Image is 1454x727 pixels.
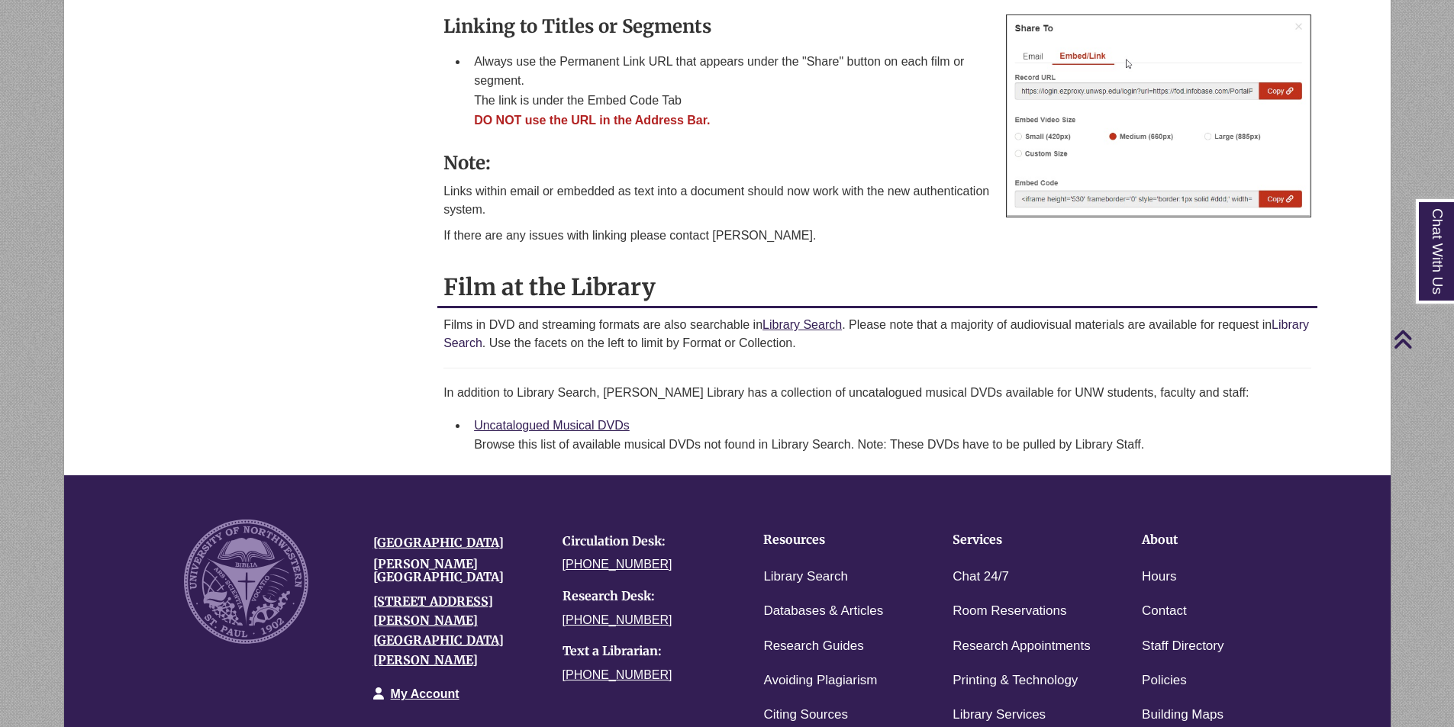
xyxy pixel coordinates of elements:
h4: Services [953,533,1095,547]
a: Research Guides [763,635,863,658]
a: Building Maps [1142,704,1223,726]
h4: Resources [763,533,905,547]
p: Films in DVD and streaming formats are also searchable in . Please note that a majority of audiov... [443,316,1311,352]
h4: Text a Librarian: [563,645,729,658]
a: Back to Top [1393,329,1450,349]
a: Avoiding Plagiarism [763,670,877,692]
h4: [PERSON_NAME][GEOGRAPHIC_DATA] [373,558,540,584]
a: [GEOGRAPHIC_DATA] [373,535,504,550]
strong: Linking to Titles or Segments [443,14,711,38]
img: UNW seal [184,520,308,644]
a: [PHONE_NUMBER] [563,558,672,571]
h4: Research Desk: [563,590,729,603]
h2: Film at the Library [437,268,1317,308]
p: In addition to Library Search, [PERSON_NAME] Library has a collection of uncatalogued musical DVD... [443,384,1311,402]
a: Chat 24/7 [953,566,1009,588]
a: Research Appointments [953,635,1091,658]
a: Library Services [953,704,1046,726]
strong: Note: [443,151,491,175]
a: Room Reservations [953,600,1066,622]
a: Library Search [762,318,842,331]
li: Always use the Permanent Link URL that appears under the "Share" button on each film or segment. ... [468,46,1311,136]
a: [PHONE_NUMBER] [563,668,672,681]
a: [PHONE_NUMBER] [563,613,672,626]
p: If there are any issues with linking please contact [PERSON_NAME]. [443,227,1311,245]
h4: Circulation Desk: [563,535,729,548]
a: Printing & Technology [953,670,1078,692]
p: Links within email or embedded as text into a document should now work with the new authenticatio... [443,182,1311,219]
a: Policies [1142,670,1187,692]
a: Library Search [763,566,848,588]
img: Embed Link Example [1006,14,1311,217]
div: Browse this list of available musical DVDs not found in Library Search. Note: These DVDs have to ... [474,436,1305,454]
a: My Account [391,687,459,700]
a: Citing Sources [763,704,848,726]
a: Databases & Articles [763,600,883,622]
strong: DO NOT use the URL in the Address Bar. [474,114,710,127]
a: Hours [1142,566,1176,588]
a: Uncatalogued Musical DVDs [474,419,630,432]
a: [STREET_ADDRESS][PERSON_NAME][GEOGRAPHIC_DATA][PERSON_NAME] [373,594,504,667]
a: Staff Directory [1142,635,1223,658]
h4: About [1142,533,1284,547]
a: Contact [1142,600,1187,622]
